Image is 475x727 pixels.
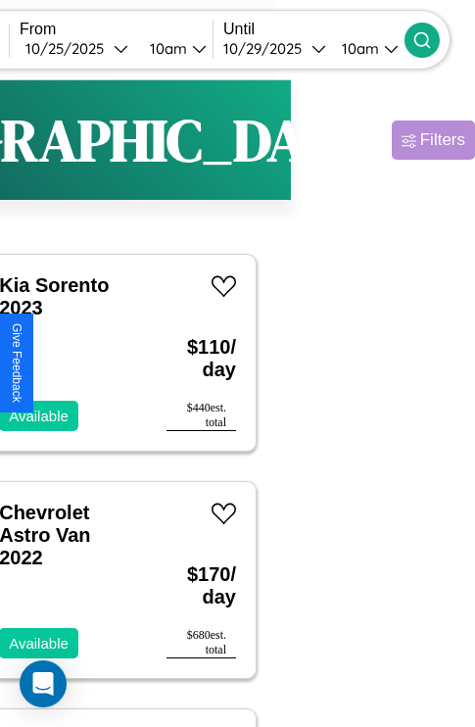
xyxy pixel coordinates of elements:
div: Give Feedback [10,323,24,403]
button: 10am [326,38,404,59]
div: $ 440 est. total [166,401,236,431]
div: Open Intercom Messenger [20,660,67,707]
button: Filters [392,121,475,160]
label: From [20,21,213,38]
div: Filters [420,130,465,150]
div: $ 680 est. total [166,628,236,658]
label: Until [223,21,404,38]
h3: $ 110 / day [166,316,236,401]
h3: $ 170 / day [166,544,236,628]
div: 10 / 25 / 2025 [25,39,114,58]
div: 10 / 29 / 2025 [223,39,311,58]
div: 10am [332,39,384,58]
button: 10/25/2025 [20,38,134,59]
p: Available [9,630,69,656]
div: 10am [140,39,192,58]
button: 10am [134,38,213,59]
p: Available [9,403,69,429]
